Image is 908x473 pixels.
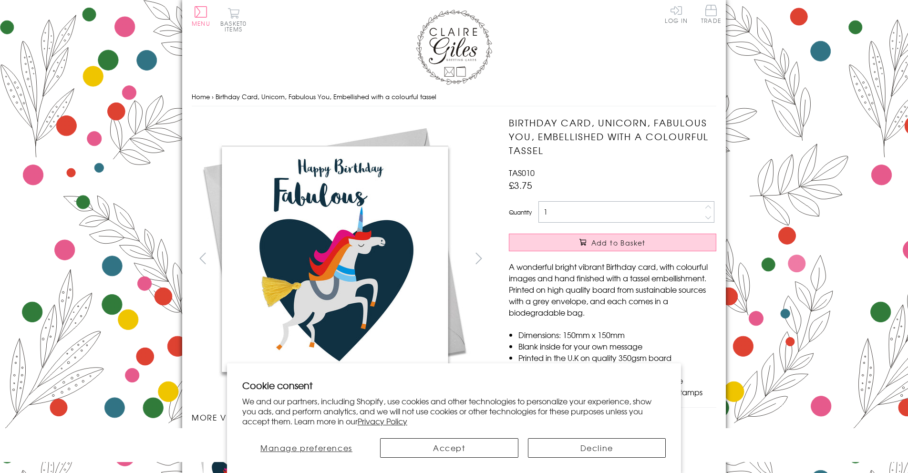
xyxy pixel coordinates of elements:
span: £3.75 [509,178,532,192]
button: Manage preferences [242,438,371,458]
button: next [468,247,490,269]
span: Trade [701,5,721,23]
span: Menu [192,19,210,28]
span: 0 items [225,19,247,33]
nav: breadcrumbs [192,87,716,107]
img: Birthday Card, Unicorn, Fabulous You, Embellished with a colourful tassel [490,116,776,402]
h2: Cookie consent [242,379,666,392]
button: Accept [380,438,518,458]
button: Decline [528,438,666,458]
span: Birthday Card, Unicorn, Fabulous You, Embellished with a colourful tassel [216,92,436,101]
label: Quantity [509,208,532,216]
img: Birthday Card, Unicorn, Fabulous You, Embellished with a colourful tassel [192,116,478,402]
li: Blank inside for your own message [518,340,716,352]
span: Manage preferences [260,442,352,453]
p: A wonderful bright vibrant Birthday card, with colourful images and hand finished with a tassel e... [509,261,716,318]
a: Home [192,92,210,101]
button: prev [192,247,213,269]
li: Printed in the U.K on quality 350gsm board [518,352,716,363]
span: TAS010 [509,167,535,178]
button: Menu [192,6,210,26]
span: Add to Basket [591,238,646,247]
li: Dimensions: 150mm x 150mm [518,329,716,340]
button: Add to Basket [509,234,716,251]
h3: More views [192,411,490,423]
span: › [212,92,214,101]
h1: Birthday Card, Unicorn, Fabulous You, Embellished with a colourful tassel [509,116,716,157]
p: We and our partners, including Shopify, use cookies and other technologies to personalize your ex... [242,396,666,426]
button: Basket0 items [220,8,247,32]
a: Trade [701,5,721,25]
a: Log In [665,5,688,23]
a: Privacy Policy [358,415,407,427]
img: Claire Giles Greetings Cards [416,10,492,85]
